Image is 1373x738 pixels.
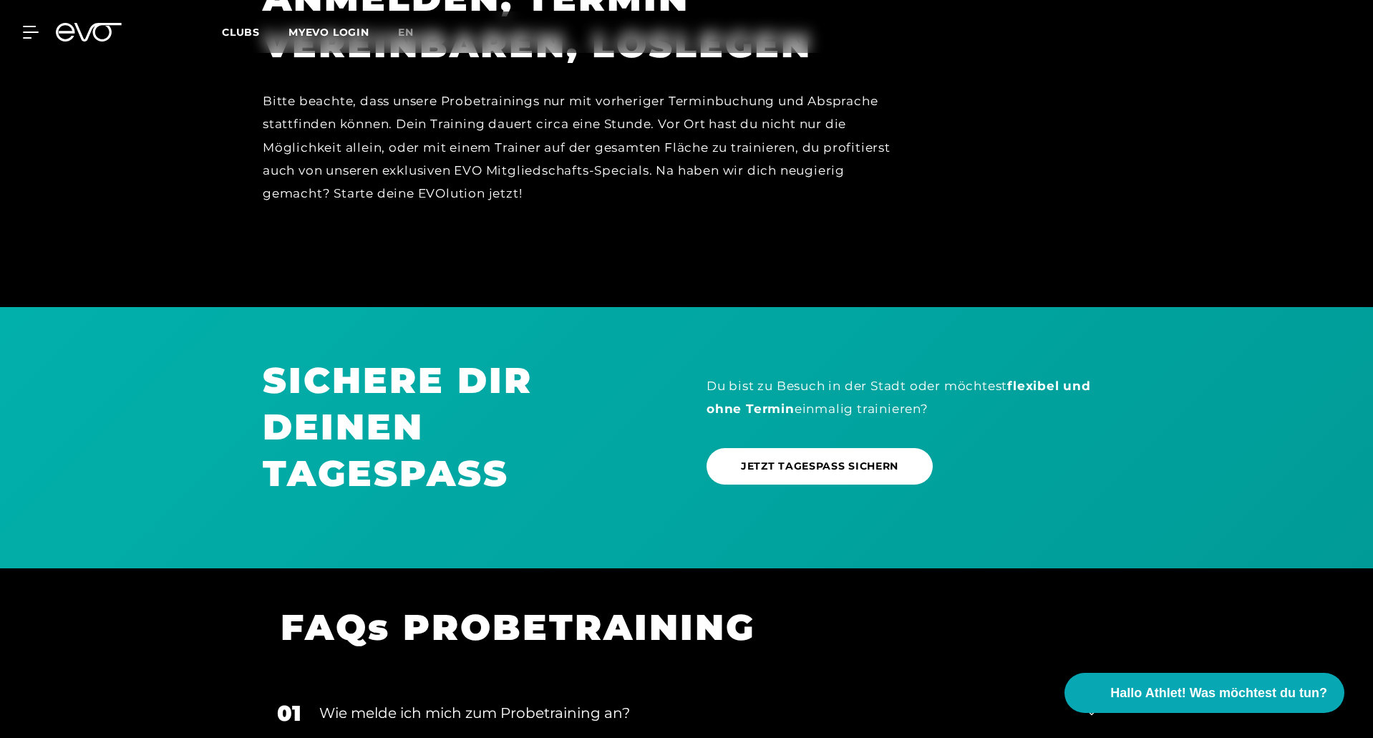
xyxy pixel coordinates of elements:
[263,357,666,497] h1: SICHERE DIR DEINEN TAGESPASS
[277,697,301,729] div: 01
[398,26,414,39] span: en
[222,26,260,39] span: Clubs
[707,374,1110,421] div: Du bist zu Besuch in der Stadt oder möchtest einmalig trainieren?
[319,702,1069,724] div: Wie melde ich mich zum Probetraining an?
[222,25,288,39] a: Clubs
[263,89,907,228] div: Bitte beachte, dass unsere Probetrainings nur mit vorheriger Terminbuchung und Absprache stattfin...
[707,448,933,485] a: JETZT TAGESPASS SICHERN
[1064,673,1344,713] button: Hallo Athlet! Was möchtest du tun?
[741,459,898,474] span: JETZT TAGESPASS SICHERN
[398,24,431,41] a: en
[1110,684,1327,703] span: Hallo Athlet! Was möchtest du tun?
[288,26,369,39] a: MYEVO LOGIN
[281,604,1074,651] h1: FAQs PROBETRAINING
